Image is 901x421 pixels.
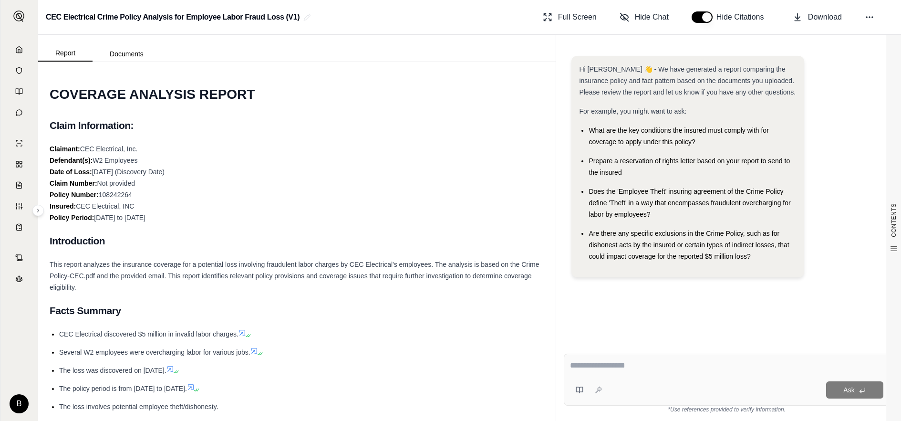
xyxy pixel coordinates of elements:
[50,116,544,136] h2: Claim Information:
[589,230,789,260] span: Are there any specific exclusions in the Crime Policy, such as for dishonest acts by the insured ...
[93,46,161,62] button: Documents
[99,191,132,199] span: 108242264
[50,261,539,291] span: This report analyzes the insurance coverage for a potential loss involving fraudulent labor charg...
[6,269,32,288] a: Legal Search Engine
[6,134,32,153] a: Single Policy
[94,214,145,221] span: [DATE] to [DATE]
[50,191,99,199] strong: Policy Number:
[76,202,134,210] span: CEC Electrical, INC
[6,176,32,195] a: Claim Coverage
[6,197,32,216] a: Custom Report
[6,40,32,59] a: Home
[843,386,854,394] span: Ask
[10,394,29,413] div: B
[6,61,32,80] a: Documents Vault
[579,65,796,96] span: Hi [PERSON_NAME] 👋 - We have generated a report comparing the insurance policy and fact pattern b...
[93,157,137,164] span: W2 Employees
[50,81,544,108] h1: COVERAGE ANALYSIS REPORT
[6,103,32,122] a: Chat
[50,202,76,210] strong: Insured:
[539,8,601,27] button: Full Screen
[59,348,250,356] span: Several W2 employees were overcharging labor for various jobs.
[50,157,93,164] strong: Defendant(s):
[589,126,768,146] span: What are the key conditions the insured must comply with for coverage to apply under this policy?
[558,11,597,23] span: Full Screen
[564,406,890,413] div: *Use references provided to verify information.
[50,301,544,321] h2: Facts Summary
[59,330,238,338] span: CEC Electrical discovered $5 million in invalid labor charges.
[50,145,80,153] strong: Claimant:
[616,8,673,27] button: Hide Chat
[6,82,32,101] a: Prompt Library
[826,381,883,399] button: Ask
[80,145,138,153] span: CEC Electrical, Inc.
[808,11,842,23] span: Download
[50,214,94,221] strong: Policy Period:
[890,203,898,237] span: CONTENTS
[6,155,32,174] a: Policy Comparisons
[97,179,135,187] span: Not provided
[789,8,846,27] button: Download
[92,168,165,176] span: [DATE] (Discovery Date)
[716,11,770,23] span: Hide Citations
[59,403,218,410] span: The loss involves potential employee theft/dishonesty.
[50,179,97,187] strong: Claim Number:
[579,107,686,115] span: For example, you might want to ask:
[635,11,669,23] span: Hide Chat
[589,188,790,218] span: Does the 'Employee Theft' insuring agreement of the Crime Policy define 'Theft' in a way that enc...
[10,7,29,26] button: Expand sidebar
[6,248,32,267] a: Contract Analysis
[38,45,93,62] button: Report
[6,218,32,237] a: Coverage Table
[59,385,187,392] span: The policy period is from [DATE] to [DATE].
[13,11,25,22] img: Expand sidebar
[32,205,44,216] button: Expand sidebar
[589,157,790,176] span: Prepare a reservation of rights letter based on your report to send to the insured
[50,231,544,251] h2: Introduction
[46,9,300,26] h2: CEC Electrical Crime Policy Analysis for Employee Labor Fraud Loss (V1)
[50,168,92,176] strong: Date of Loss:
[59,367,166,374] span: The loss was discovered on [DATE].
